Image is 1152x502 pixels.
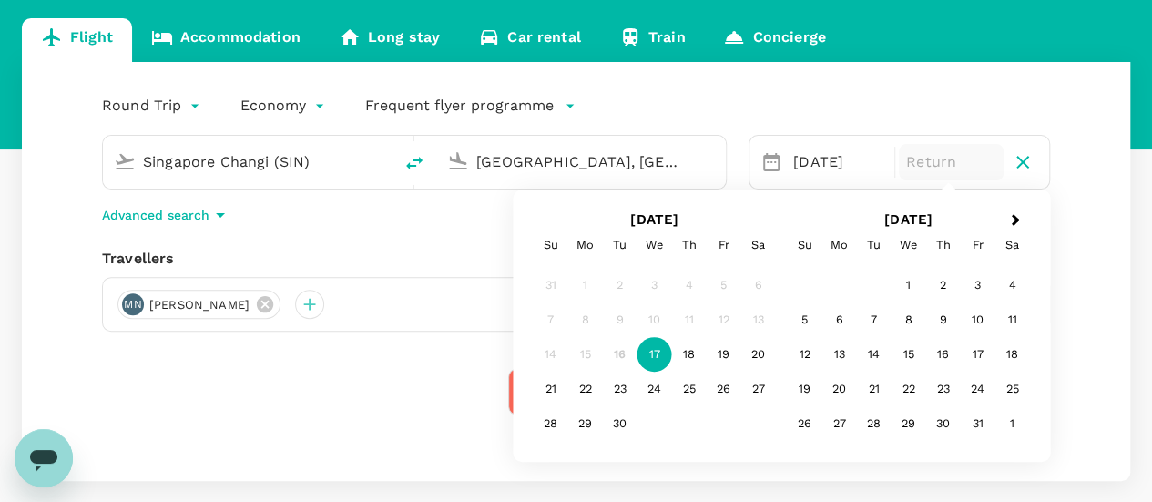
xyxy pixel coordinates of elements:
div: Choose Tuesday, September 30th, 2025 [603,406,637,441]
div: Choose Wednesday, October 1st, 2025 [892,268,926,302]
div: Choose Tuesday, October 28th, 2025 [857,406,892,441]
div: Choose Sunday, October 26th, 2025 [788,406,822,441]
a: Train [600,18,705,62]
div: Choose Tuesday, September 23rd, 2025 [603,372,637,406]
div: MN [122,293,144,315]
p: Frequent flyer programme [365,95,554,117]
h2: [DATE] [781,211,1035,228]
div: Choose Wednesday, September 24th, 2025 [637,372,672,406]
div: Choose Wednesday, September 17th, 2025 [637,337,672,372]
div: Round Trip [102,91,204,120]
div: Choose Friday, October 31st, 2025 [961,406,995,441]
div: Wednesday [637,228,672,262]
button: Open [380,159,383,163]
p: Return [906,151,996,173]
a: Flight [22,18,132,62]
div: Not available Monday, September 1st, 2025 [568,268,603,302]
div: Choose Saturday, September 27th, 2025 [741,372,776,406]
div: Not available Thursday, September 4th, 2025 [672,268,707,302]
div: Economy [240,91,329,120]
div: Tuesday [857,228,892,262]
div: Saturday [741,228,776,262]
a: Accommodation [132,18,320,62]
div: Choose Friday, September 19th, 2025 [707,337,741,372]
div: Not available Saturday, September 6th, 2025 [741,268,776,302]
div: Choose Thursday, October 23rd, 2025 [926,372,961,406]
div: Saturday [995,228,1030,262]
div: Friday [961,228,995,262]
div: Choose Sunday, October 5th, 2025 [788,302,822,337]
div: Not available Sunday, August 31st, 2025 [534,268,568,302]
div: Not available Wednesday, September 10th, 2025 [637,302,672,337]
h2: [DATE] [527,211,781,228]
div: Sunday [788,228,822,262]
div: Choose Thursday, September 18th, 2025 [672,337,707,372]
div: Not available Monday, September 15th, 2025 [568,337,603,372]
div: Choose Monday, September 22nd, 2025 [568,372,603,406]
div: Choose Saturday, September 20th, 2025 [741,337,776,372]
div: Not available Friday, September 12th, 2025 [707,302,741,337]
div: Choose Thursday, October 2nd, 2025 [926,268,961,302]
button: Open [713,159,717,163]
div: Choose Monday, October 13th, 2025 [822,337,857,372]
div: Thursday [672,228,707,262]
div: Choose Friday, October 3rd, 2025 [961,268,995,302]
div: Monday [822,228,857,262]
p: Advanced search [102,206,209,224]
div: Thursday [926,228,961,262]
div: Wednesday [892,228,926,262]
div: Choose Tuesday, October 14th, 2025 [857,337,892,372]
div: Not available Friday, September 5th, 2025 [707,268,741,302]
div: Monday [568,228,603,262]
div: Not available Saturday, September 13th, 2025 [741,302,776,337]
div: Choose Friday, October 24th, 2025 [961,372,995,406]
div: Choose Wednesday, October 15th, 2025 [892,337,926,372]
div: Choose Sunday, October 12th, 2025 [788,337,822,372]
div: Choose Saturday, October 4th, 2025 [995,268,1030,302]
div: [DATE] [786,144,891,180]
div: Choose Thursday, September 25th, 2025 [672,372,707,406]
div: Choose Thursday, October 16th, 2025 [926,337,961,372]
div: Choose Friday, September 26th, 2025 [707,372,741,406]
a: Concierge [704,18,844,62]
button: Frequent flyer programme [365,95,576,117]
a: Long stay [320,18,459,62]
div: Not available Tuesday, September 2nd, 2025 [603,268,637,302]
div: Choose Sunday, September 28th, 2025 [534,406,568,441]
div: Sunday [534,228,568,262]
div: Choose Friday, October 17th, 2025 [961,337,995,372]
div: Not available Sunday, September 7th, 2025 [534,302,568,337]
div: Choose Tuesday, October 21st, 2025 [857,372,892,406]
div: Choose Wednesday, October 22nd, 2025 [892,372,926,406]
div: Month September, 2025 [534,268,776,441]
div: Tuesday [603,228,637,262]
a: Car rental [459,18,600,62]
div: Choose Tuesday, October 7th, 2025 [857,302,892,337]
div: Choose Saturday, October 18th, 2025 [995,337,1030,372]
div: Month October, 2025 [788,268,1030,441]
input: Depart from [143,148,354,176]
div: Choose Monday, October 20th, 2025 [822,372,857,406]
div: Choose Monday, October 6th, 2025 [822,302,857,337]
div: Choose Saturday, October 11th, 2025 [995,302,1030,337]
div: Choose Monday, October 27th, 2025 [822,406,857,441]
button: Next Month [1003,207,1032,236]
div: Choose Saturday, November 1st, 2025 [995,406,1030,441]
iframe: Button to launch messaging window [15,429,73,487]
div: Not available Wednesday, September 3rd, 2025 [637,268,672,302]
div: Travellers [102,248,1050,270]
div: Not available Tuesday, September 16th, 2025 [603,337,637,372]
div: Choose Thursday, October 9th, 2025 [926,302,961,337]
div: Choose Friday, October 10th, 2025 [961,302,995,337]
div: Choose Sunday, October 19th, 2025 [788,372,822,406]
div: Choose Thursday, October 30th, 2025 [926,406,961,441]
div: Choose Saturday, October 25th, 2025 [995,372,1030,406]
input: Going to [476,148,688,176]
div: MN[PERSON_NAME] [117,290,280,319]
div: Not available Monday, September 8th, 2025 [568,302,603,337]
div: Not available Thursday, September 11th, 2025 [672,302,707,337]
div: Choose Sunday, September 21st, 2025 [534,372,568,406]
div: Choose Monday, September 29th, 2025 [568,406,603,441]
button: delete [392,141,436,185]
div: Choose Wednesday, October 29th, 2025 [892,406,926,441]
